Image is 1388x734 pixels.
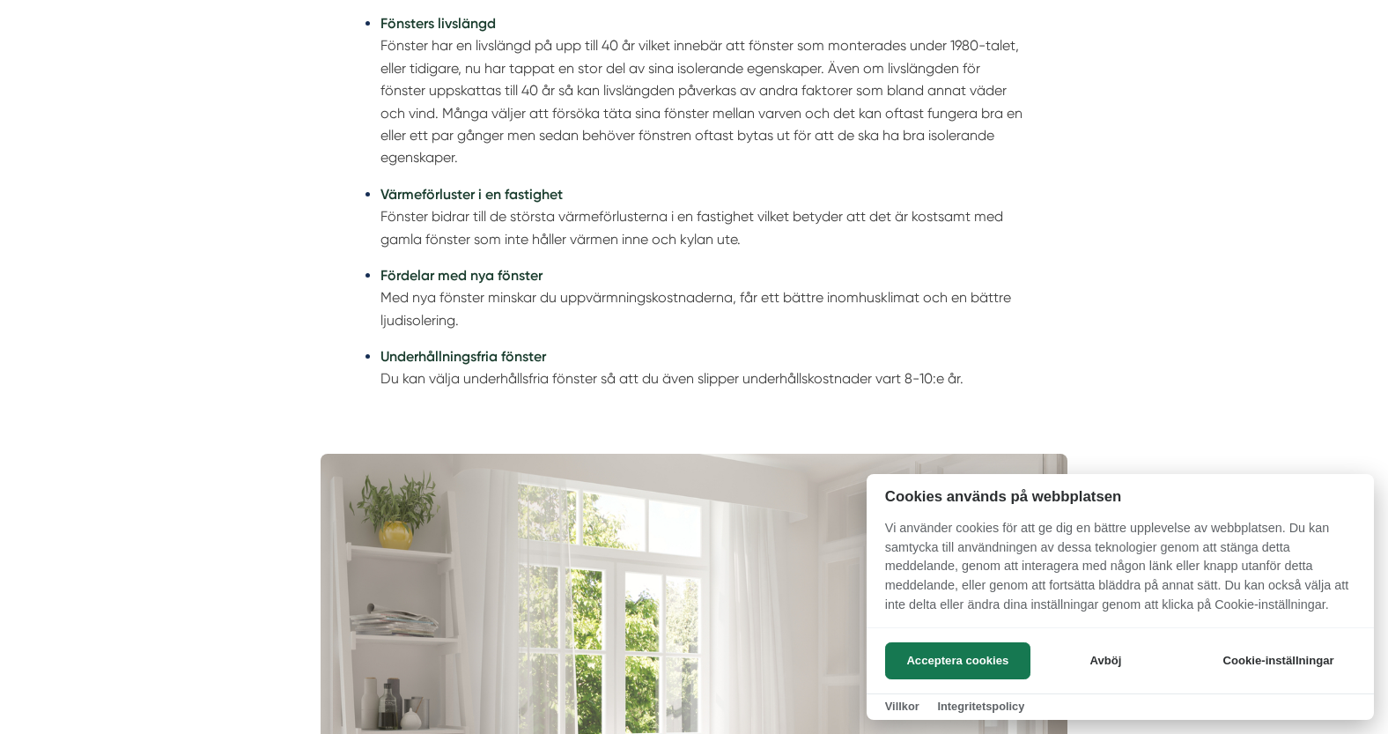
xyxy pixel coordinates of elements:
button: Cookie-inställningar [1201,642,1355,679]
a: Integritetspolicy [937,700,1024,713]
button: Acceptera cookies [885,642,1030,679]
h2: Cookies används på webbplatsen [867,488,1374,505]
a: Villkor [885,700,919,713]
button: Avböj [1036,642,1176,679]
p: Vi använder cookies för att ge dig en bättre upplevelse av webbplatsen. Du kan samtycka till anvä... [867,519,1374,626]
